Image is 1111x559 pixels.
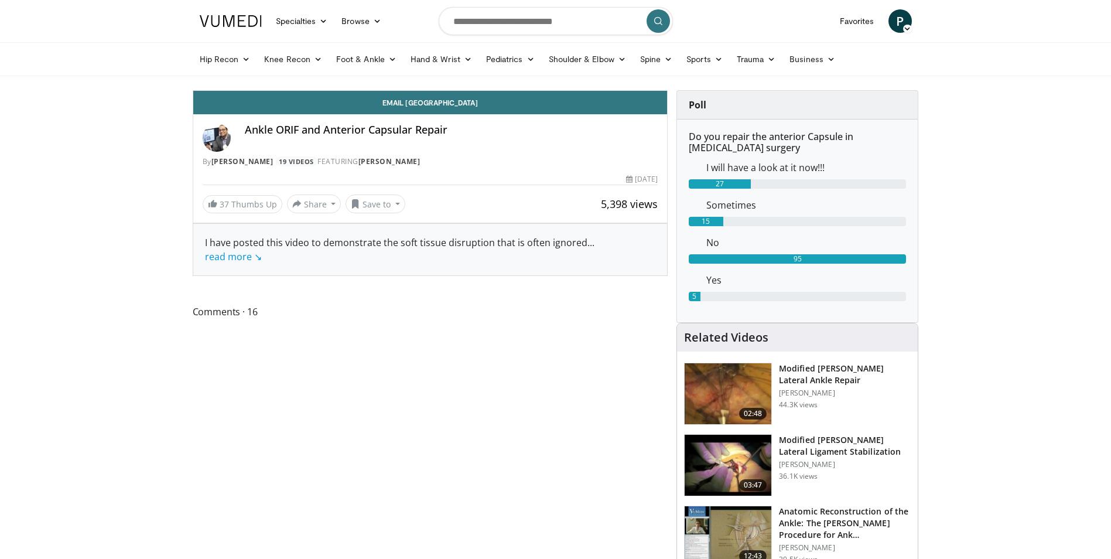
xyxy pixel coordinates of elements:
button: Share [287,195,341,213]
h3: Modified [PERSON_NAME] Lateral Ankle Repair [779,363,911,386]
a: Business [782,47,842,71]
a: Email [GEOGRAPHIC_DATA] [193,91,668,114]
p: [PERSON_NAME] [779,460,911,469]
span: Comments 16 [193,304,668,319]
div: 27 [689,179,751,189]
a: Sports [679,47,730,71]
a: Knee Recon [257,47,329,71]
a: Trauma [730,47,783,71]
a: 03:47 Modified [PERSON_NAME] Lateral Ligament Stabilization [PERSON_NAME] 36.1K views [684,434,911,496]
strong: Poll [689,98,706,111]
a: Foot & Ankle [329,47,404,71]
button: Save to [346,195,405,213]
p: 36.1K views [779,472,818,481]
a: Shoulder & Elbow [542,47,633,71]
a: [PERSON_NAME] [211,156,274,166]
h6: Do you repair the anterior Capsule in [MEDICAL_DATA] surgery [689,131,906,154]
a: Hand & Wrist [404,47,479,71]
p: 44.3K views [779,400,818,410]
span: 5,398 views [601,197,658,211]
h3: Anatomic Reconstruction of the Ankle: The [PERSON_NAME] Procedure for Ank… [779,506,911,541]
div: 15 [689,217,723,226]
dd: Sometimes [698,198,915,212]
a: read more ↘ [205,250,262,263]
a: 37 Thumbs Up [203,195,282,213]
div: I have posted this video to demonstrate the soft tissue disruption that is often ignored [205,236,656,264]
img: Picture_9_13_2.png.150x105_q85_crop-smart_upscale.jpg [685,435,771,496]
img: 38788_0000_3.png.150x105_q85_crop-smart_upscale.jpg [685,363,771,424]
div: 5 [689,292,700,301]
h3: Modified [PERSON_NAME] Lateral Ligament Stabilization [779,434,911,458]
img: Avatar [203,124,231,152]
a: Favorites [833,9,881,33]
div: [DATE] [626,174,658,185]
a: Browse [334,9,388,33]
div: 95 [689,254,906,264]
img: VuMedi Logo [200,15,262,27]
dd: I will have a look at it now!!! [698,161,915,175]
p: [PERSON_NAME] [779,388,911,398]
a: Hip Recon [193,47,258,71]
a: P [888,9,912,33]
dd: Yes [698,273,915,287]
h4: Ankle ORIF and Anterior Capsular Repair [245,124,658,137]
a: 19 Videos [275,156,318,166]
dd: No [698,236,915,250]
p: [PERSON_NAME] [779,543,911,553]
span: 02:48 [739,408,767,420]
a: Specialties [269,9,335,33]
a: 02:48 Modified [PERSON_NAME] Lateral Ankle Repair [PERSON_NAME] 44.3K views [684,363,911,425]
a: Spine [633,47,679,71]
a: Pediatrics [479,47,542,71]
span: 03:47 [739,479,767,491]
h4: Related Videos [684,330,768,345]
span: 37 [220,199,229,210]
a: [PERSON_NAME] [358,156,421,166]
input: Search topics, interventions [439,7,673,35]
div: By FEATURING [203,156,658,167]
